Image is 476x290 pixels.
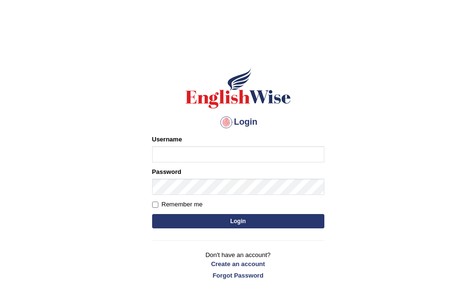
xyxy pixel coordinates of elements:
a: Create an account [152,259,324,269]
button: Login [152,214,324,228]
p: Don't have an account? [152,250,324,280]
label: Password [152,167,181,176]
h4: Login [152,115,324,130]
label: Username [152,135,182,144]
a: Forgot Password [152,271,324,280]
input: Remember me [152,202,158,208]
label: Remember me [152,200,203,209]
img: Logo of English Wise sign in for intelligent practice with AI [184,67,293,110]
